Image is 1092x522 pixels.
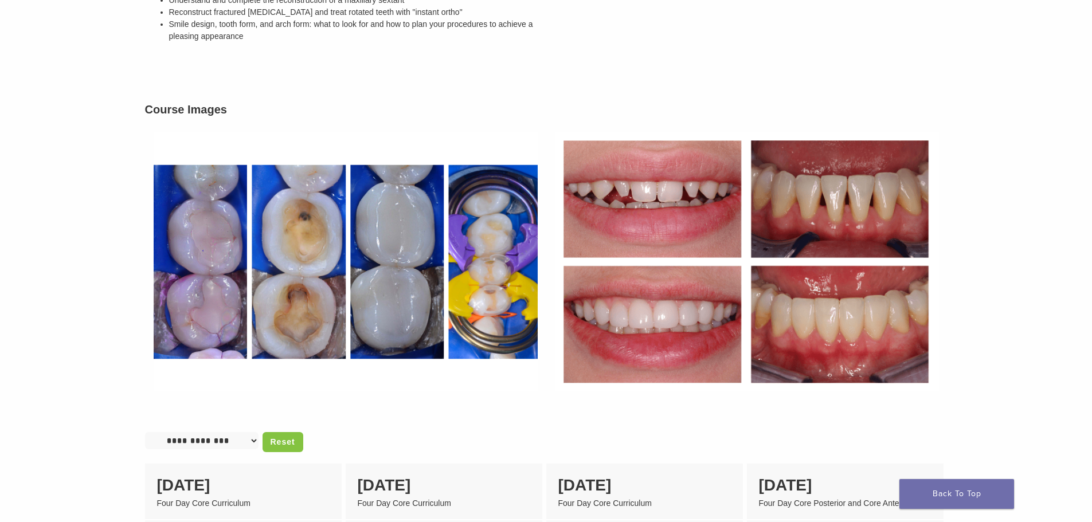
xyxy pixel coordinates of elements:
[899,479,1014,509] a: Back To Top
[169,6,538,18] li: Reconstruct fractured [MEDICAL_DATA] and treat rotated teeth with "instant ortho"
[558,473,731,497] div: [DATE]
[759,473,931,497] div: [DATE]
[263,432,303,452] a: Reset
[759,497,931,509] div: Four Day Core Posterior and Core Anterior
[169,18,538,42] li: Smile design, tooth form, and arch form: what to look for and how to plan your procedures to achi...
[358,473,530,497] div: [DATE]
[558,497,731,509] div: Four Day Core Curriculum
[358,497,530,509] div: Four Day Core Curriculum
[157,497,330,509] div: Four Day Core Curriculum
[157,473,330,497] div: [DATE]
[145,101,948,118] h3: Course Images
